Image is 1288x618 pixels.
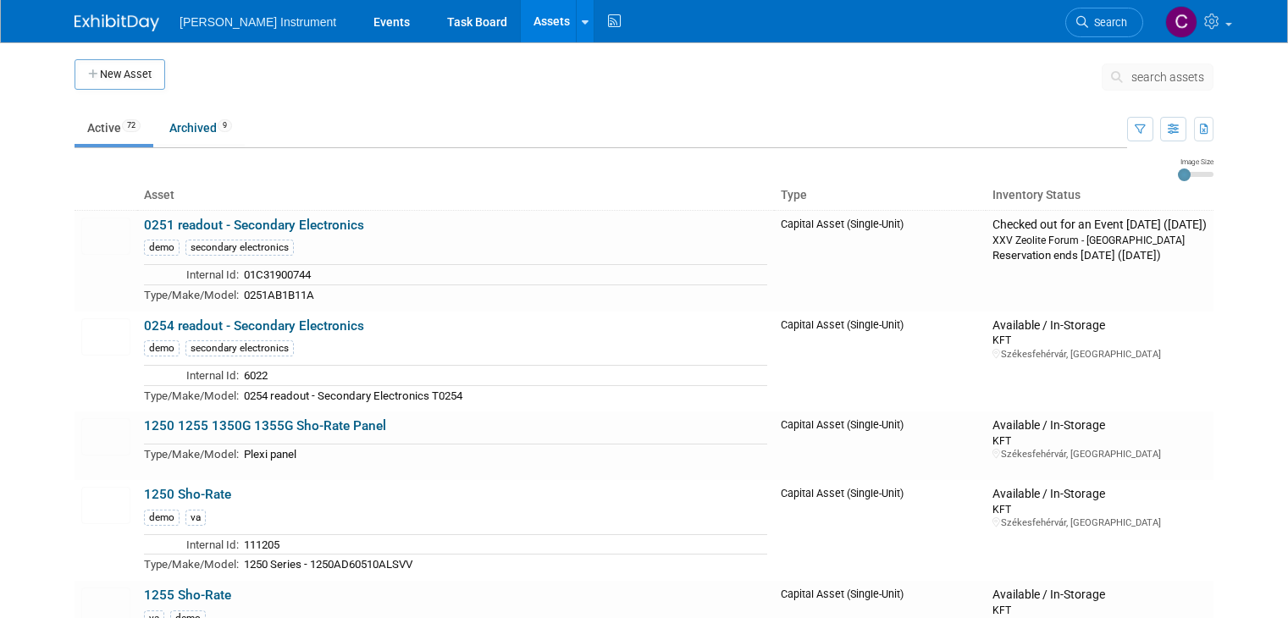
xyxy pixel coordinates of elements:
[239,385,767,405] td: 0254 readout - Secondary Electronics T0254
[992,418,1207,433] div: Available / In-Storage
[144,510,180,526] div: demo
[75,59,165,90] button: New Asset
[239,265,767,285] td: 01C31900744
[774,411,986,480] td: Capital Asset (Single-Unit)
[1165,6,1197,38] img: Christine Batycki
[992,448,1207,461] div: Székesfehérvár, [GEOGRAPHIC_DATA]
[75,112,153,144] a: Active72
[239,555,767,574] td: 1250 Series - 1250AD60510ALSVV
[144,265,239,285] td: Internal Id:
[144,444,239,463] td: Type/Make/Model:
[239,284,767,304] td: 0251AB1B11A
[137,181,774,210] th: Asset
[144,555,239,574] td: Type/Make/Model:
[992,588,1207,603] div: Available / In-Storage
[144,218,364,233] a: 0251 readout - Secondary Electronics
[157,112,245,144] a: Archived9
[992,333,1207,347] div: KFT
[992,247,1207,263] div: Reservation ends [DATE] ([DATE])
[144,284,239,304] td: Type/Make/Model:
[774,181,986,210] th: Type
[144,318,364,334] a: 0254 readout - Secondary Electronics
[239,366,767,386] td: 6022
[774,210,986,311] td: Capital Asset (Single-Unit)
[122,119,141,132] span: 72
[1065,8,1143,37] a: Search
[992,433,1207,448] div: KFT
[774,480,986,581] td: Capital Asset (Single-Unit)
[992,318,1207,334] div: Available / In-Storage
[185,510,206,526] div: va
[218,119,232,132] span: 9
[144,418,386,433] a: 1250 1255 1350G 1355G Sho-Rate Panel
[1131,70,1204,84] span: search assets
[774,312,986,412] td: Capital Asset (Single-Unit)
[992,502,1207,516] div: KFT
[992,516,1207,529] div: Székesfehérvár, [GEOGRAPHIC_DATA]
[144,487,231,502] a: 1250 Sho-Rate
[992,233,1207,247] div: XXV Zeolite Forum - [GEOGRAPHIC_DATA]
[75,14,159,31] img: ExhibitDay
[144,240,180,256] div: demo
[144,340,180,356] div: demo
[992,487,1207,502] div: Available / In-Storage
[1178,157,1213,167] div: Image Size
[239,534,767,555] td: 111205
[144,385,239,405] td: Type/Make/Model:
[144,588,231,603] a: 1255 Sho-Rate
[992,218,1207,233] div: Checked out for an Event [DATE] ([DATE])
[1088,16,1127,29] span: Search
[180,15,336,29] span: [PERSON_NAME] Instrument
[144,366,239,386] td: Internal Id:
[992,348,1207,361] div: Székesfehérvár, [GEOGRAPHIC_DATA]
[185,240,294,256] div: secondary electronics
[239,444,767,463] td: Plexi panel
[185,340,294,356] div: secondary electronics
[144,534,239,555] td: Internal Id:
[1102,63,1213,91] button: search assets
[992,603,1207,617] div: KFT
